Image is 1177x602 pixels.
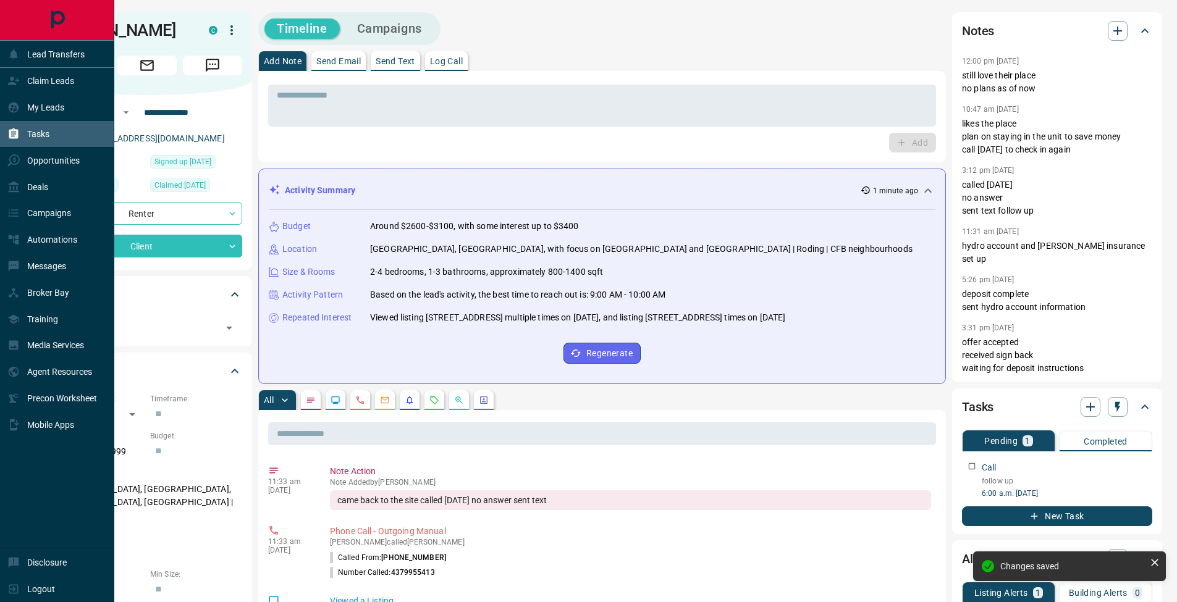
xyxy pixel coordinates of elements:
[1000,561,1145,571] div: Changes saved
[370,265,603,278] p: 2-4 bedrooms, 1-3 bathrooms, approximately 800-1400 sqft
[962,105,1019,114] p: 10:47 am [DATE]
[282,243,317,256] p: Location
[962,397,993,417] h2: Tasks
[330,552,446,563] p: Called From:
[355,395,365,405] svg: Calls
[962,227,1019,236] p: 11:31 am [DATE]
[264,19,340,39] button: Timeline
[962,57,1019,65] p: 12:00 pm [DATE]
[370,311,785,324] p: Viewed listing [STREET_ADDRESS] multiple times on [DATE], and listing [STREET_ADDRESS] times on [...
[268,537,311,546] p: 11:33 am
[52,532,242,543] p: Motivation:
[962,549,994,569] h2: Alerts
[962,288,1152,314] p: deposit complete sent hydro account information
[1069,588,1128,597] p: Building Alerts
[154,156,211,168] span: Signed up [DATE]
[330,465,931,478] p: Note Action
[962,544,1152,574] div: Alerts
[282,220,311,233] p: Budget
[330,525,931,538] p: Phone Call - Outgoing Manual
[117,56,177,75] span: Email
[563,343,641,364] button: Regenerate
[52,202,242,225] div: Renter
[962,16,1152,46] div: Notes
[221,319,238,337] button: Open
[1025,437,1030,445] p: 1
[52,356,242,386] div: Criteria
[154,179,206,191] span: Claimed [DATE]
[984,437,1018,445] p: Pending
[376,57,415,65] p: Send Text
[52,235,242,257] div: Client
[962,69,1152,95] p: still love their place no plans as of now
[330,567,435,578] p: Number Called:
[430,57,463,65] p: Log Call
[962,336,1152,375] p: offer accepted received sign back waiting for deposit instructions
[52,280,242,309] div: Tags
[454,395,464,405] svg: Opportunities
[268,477,311,486] p: 11:33 am
[1135,588,1140,597] p: 0
[982,475,1152,487] p: follow up
[962,392,1152,422] div: Tasks
[150,430,242,441] p: Budget:
[285,184,355,197] p: Activity Summary
[52,468,242,479] p: Areas Searched:
[479,395,489,405] svg: Agent Actions
[962,506,1152,526] button: New Task
[183,56,242,75] span: Message
[962,166,1015,175] p: 3:12 pm [DATE]
[330,478,931,487] p: Note Added by [PERSON_NAME]
[268,546,311,554] p: [DATE]
[52,20,190,40] h1: [PERSON_NAME]
[150,569,242,580] p: Min Size:
[330,538,931,546] p: [PERSON_NAME] called [PERSON_NAME]
[269,179,935,202] div: Activity Summary1 minute ago
[370,288,665,301] p: Based on the lead's activity, the best time to reach out is: 9:00 AM - 10:00 AM
[429,395,439,405] svg: Requests
[974,588,1028,597] p: Listing Alerts
[962,275,1015,284] p: 5:26 pm [DATE]
[52,479,242,525] p: [GEOGRAPHIC_DATA], [GEOGRAPHIC_DATA], [GEOGRAPHIC_DATA], [GEOGRAPHIC_DATA] | Roding | CFB
[873,185,918,196] p: 1 minute ago
[150,155,242,172] div: Thu Sep 28 2023
[982,461,997,474] p: Call
[85,133,225,143] a: [EMAIL_ADDRESS][DOMAIN_NAME]
[119,105,133,120] button: Open
[282,288,343,301] p: Activity Pattern
[268,486,311,495] p: [DATE]
[1084,437,1128,446] p: Completed
[330,490,931,510] div: came back to the site called [DATE] no answer sent text
[209,26,217,35] div: condos.ca
[264,57,302,65] p: Add Note
[380,395,390,405] svg: Emails
[1036,588,1040,597] p: 1
[345,19,434,39] button: Campaigns
[306,395,316,405] svg: Notes
[962,178,1152,217] p: called [DATE] no answer sent text follow up
[150,178,242,196] div: Sat Jan 27 2024
[331,395,340,405] svg: Lead Browsing Activity
[381,553,446,562] span: [PHONE_NUMBER]
[391,568,435,577] span: 4379955413
[370,220,579,233] p: Around $2600-$3100, with some interest up to $3400
[282,265,335,278] p: Size & Rooms
[962,21,994,41] h2: Notes
[982,488,1152,499] p: 6:00 a.m. [DATE]
[962,324,1015,332] p: 3:31 pm [DATE]
[962,117,1152,156] p: likes the place plan on staying in the unit to save money call [DATE] to check in again
[405,395,415,405] svg: Listing Alerts
[264,396,274,404] p: All
[316,57,361,65] p: Send Email
[962,240,1152,265] p: hydro account and [PERSON_NAME] insurance set up
[370,243,913,256] p: [GEOGRAPHIC_DATA], [GEOGRAPHIC_DATA], with focus on [GEOGRAPHIC_DATA] and [GEOGRAPHIC_DATA] | Rod...
[150,393,242,404] p: Timeframe:
[282,311,352,324] p: Repeated Interest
